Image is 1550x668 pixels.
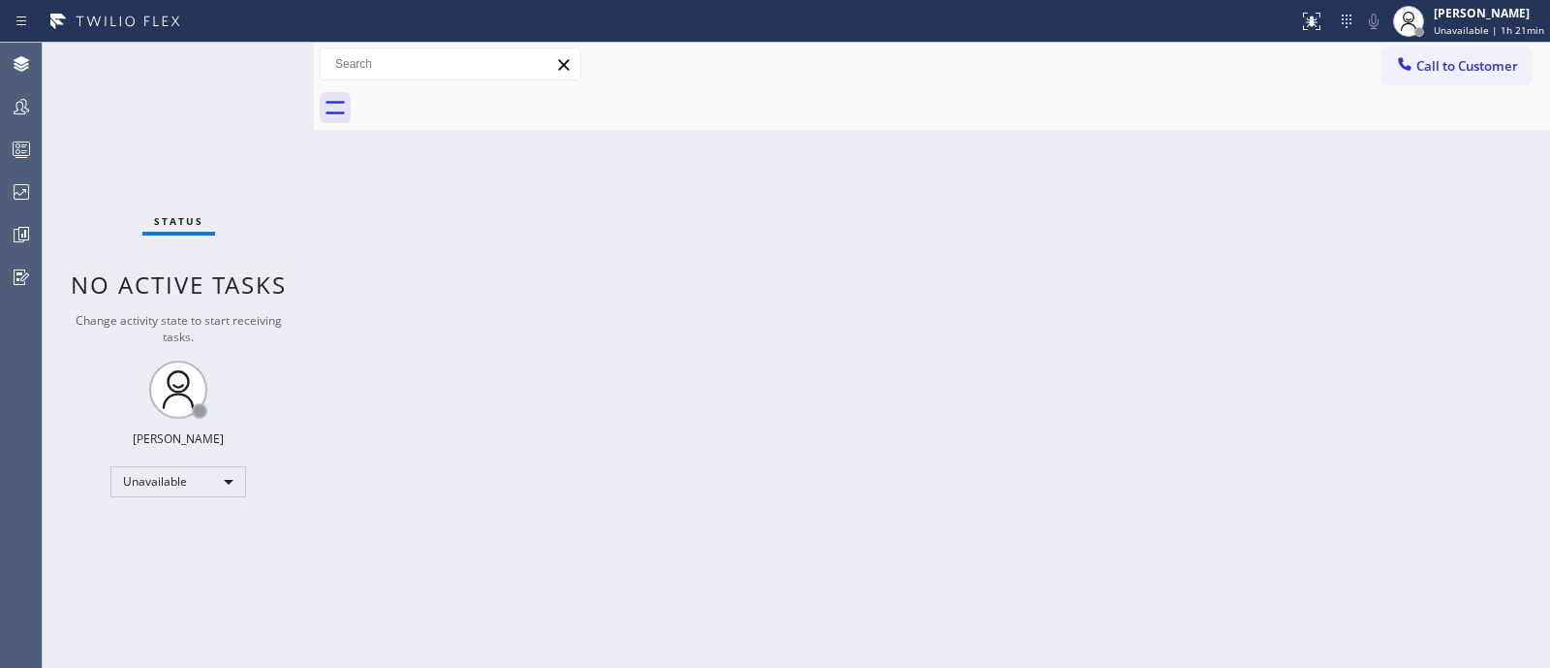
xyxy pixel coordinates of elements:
button: Call to Customer [1382,48,1531,84]
span: Status [154,214,203,228]
span: Unavailable | 1h 21min [1434,23,1544,37]
input: Search [321,48,580,80]
span: Call to Customer [1416,57,1518,75]
span: Change activity state to start receiving tasks. [76,312,282,345]
div: [PERSON_NAME] [133,430,224,447]
button: Mute [1360,8,1387,35]
span: No active tasks [71,269,287,301]
div: [PERSON_NAME] [1434,5,1544,21]
div: Unavailable [110,466,246,497]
